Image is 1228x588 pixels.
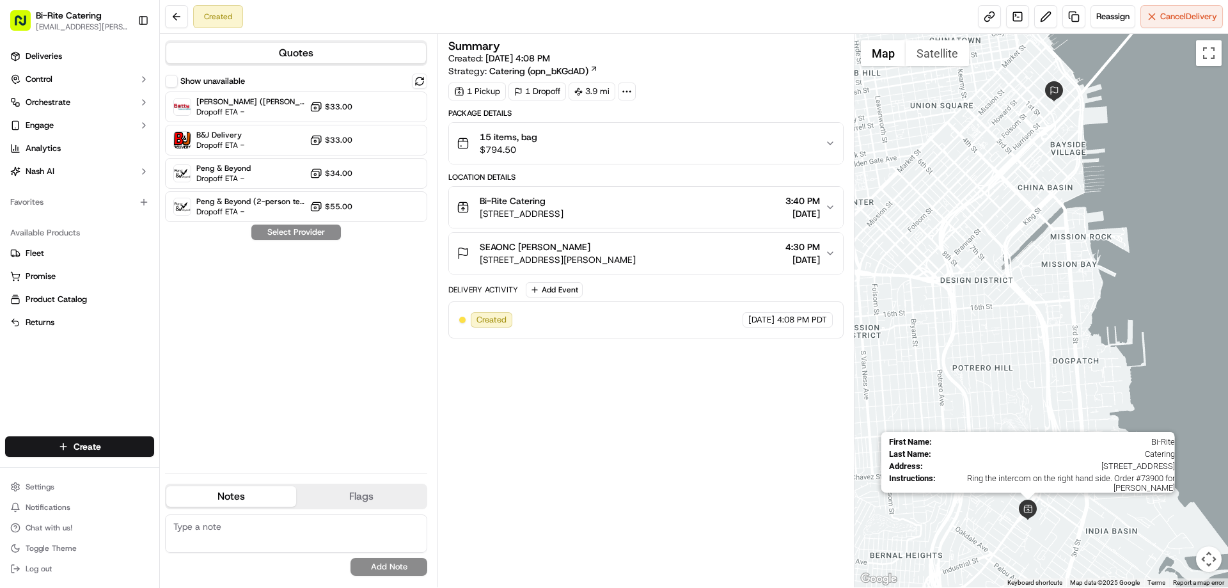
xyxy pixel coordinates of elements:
span: Create [74,440,101,453]
span: Created [476,314,507,326]
a: 📗Knowledge Base [8,281,103,304]
span: $34.00 [325,168,352,179]
button: Reassign [1090,5,1135,28]
button: Map camera controls [1196,546,1222,572]
div: 💻 [108,287,118,298]
img: 1736555255976-a54dd68f-1ca7-489b-9aae-adbdc363a1c4 [26,199,36,209]
span: Returns [26,317,54,328]
span: [DATE] [785,207,820,220]
img: 1738778727109-b901c2ba-d612-49f7-a14d-d897ce62d23f [27,122,50,145]
span: [PERSON_NAME] [40,233,104,243]
span: 15 items, bag [480,131,537,143]
div: Available Products [5,223,154,243]
button: Keyboard shortcuts [1007,578,1062,587]
span: Map data ©2025 Google [1070,579,1140,586]
span: Peng & Beyond (2-person team) [196,196,304,207]
span: Dropoff ETA - [196,107,286,117]
span: [DATE] [113,233,139,243]
img: Peng & Beyond [174,165,191,182]
img: Google [858,571,900,587]
span: • [106,233,111,243]
button: SEAONC [PERSON_NAME][STREET_ADDRESS][PERSON_NAME]4:30 PM[DATE] [449,233,842,274]
span: First Name : [888,437,931,447]
button: Notes [166,486,296,507]
a: Terms (opens in new tab) [1147,579,1165,586]
a: Fleet [10,248,149,259]
span: Catering (opn_bKGdAD) [489,65,588,77]
button: $33.00 [310,134,352,147]
button: Engage [5,115,154,136]
p: Welcome 👋 [13,51,233,72]
button: Log out [5,560,154,578]
span: [EMAIL_ADDRESS][PERSON_NAME][DOMAIN_NAME] [36,22,127,32]
div: 1 Dropoff [508,83,566,100]
span: [STREET_ADDRESS] [480,207,563,220]
span: SEAONC [PERSON_NAME] [480,241,590,253]
span: $794.50 [480,143,537,156]
button: Product Catalog [5,289,154,310]
span: • [106,198,111,209]
button: Toggle fullscreen view [1196,40,1222,66]
span: Log out [26,564,52,574]
span: Reassign [1096,11,1130,22]
a: Deliveries [5,46,154,67]
span: Analytics [26,143,61,154]
div: Location Details [448,172,843,182]
span: [DATE] [785,253,820,266]
img: Joseph V. [13,221,33,241]
span: Catering [936,449,1174,459]
span: [PERSON_NAME] ([PERSON_NAME] TMS) [196,97,304,107]
button: Notifications [5,498,154,516]
img: Nash [13,13,38,38]
span: Control [26,74,52,85]
button: Start new chat [217,126,233,141]
button: Flags [296,486,426,507]
h3: Summary [448,40,500,52]
a: Product Catalog [10,294,149,305]
button: Bi-Rite Catering[EMAIL_ADDRESS][PERSON_NAME][DOMAIN_NAME] [5,5,132,36]
span: Deliveries [26,51,62,62]
button: Toggle Theme [5,539,154,557]
span: Bi-Rite Catering [36,9,102,22]
button: Create [5,436,154,457]
span: Chat with us! [26,523,72,533]
button: Show street map [861,40,906,66]
button: Bi-Rite Catering[STREET_ADDRESS]3:40 PM[DATE] [449,187,842,228]
span: Dropoff ETA - [196,140,244,150]
span: $55.00 [325,202,352,212]
span: Nash AI [26,166,54,177]
span: Engage [26,120,54,131]
span: Bi-Rite Catering [480,195,546,207]
span: B&J Delivery [196,130,244,140]
span: Peng & Beyond [196,163,251,173]
button: Quotes [166,43,426,63]
button: Returns [5,312,154,333]
span: Settings [26,482,54,492]
img: Betty (Nash TMS) [174,99,191,115]
div: We're available if you need us! [58,135,176,145]
span: Cancel Delivery [1160,11,1217,22]
span: Last Name : [888,449,931,459]
a: Analytics [5,138,154,159]
span: Promise [26,271,56,282]
div: Package Details [448,108,843,118]
span: 9:23 AM [113,198,145,209]
span: Dropoff ETA - [196,173,251,184]
span: [PERSON_NAME] [40,198,104,209]
span: [DATE] 4:08 PM [485,52,550,64]
span: Address : [888,461,922,471]
span: [DATE] [748,314,775,326]
button: 15 items, bag$794.50 [449,123,842,164]
span: $33.00 [325,135,352,145]
button: Fleet [5,243,154,264]
button: $55.00 [310,200,352,213]
a: Promise [10,271,149,282]
button: Settings [5,478,154,496]
span: Instructions : [888,473,935,493]
span: [STREET_ADDRESS] [927,461,1174,471]
a: Catering (opn_bKGdAD) [489,65,598,77]
button: Chat with us! [5,519,154,537]
div: Past conversations [13,166,86,177]
span: 3:40 PM [785,195,820,207]
div: 3.9 mi [569,83,615,100]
